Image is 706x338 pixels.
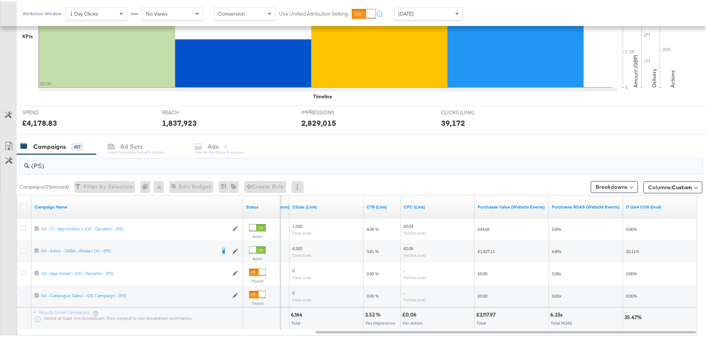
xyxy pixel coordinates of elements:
label: Paused [249,299,266,304]
a: The total value of the purchase actions divided by spend tracked by your Custom Audience pixel on... [552,203,620,209]
span: 0.00% [626,292,637,297]
sub: Per Click (Link) [404,252,426,256]
a: The number of clicks on links appearing on your ad or Page that direct people to your sites off F... [292,203,361,209]
div: £2,117.97 [476,310,498,317]
a: The total value of the purchase actions tracked by your Custom Audience pixel on your website aft... [478,203,546,209]
span: 0.00x [552,269,561,275]
span: £0.04 [404,222,413,227]
sub: Clicks (Link) [292,252,311,256]
div: Campaigns [33,141,66,150]
span: 4.08 % [367,225,379,230]
span: Per Action [402,319,423,324]
span: 0.00x [552,292,561,297]
div: Attribution Window: [22,10,62,15]
div: 0 [140,180,154,191]
span: Conversion [218,9,245,16]
div: KPIs [22,32,33,39]
span: £0.05 [404,244,413,250]
div: 2,829,015 [301,116,336,127]
span: REACH [162,108,218,115]
div: SA - Sales - DABA - Always On - (PS) [41,246,216,252]
div: 1,837,923 [162,116,197,127]
span: Per Impression [365,319,395,324]
button: Columns:Custom [643,180,702,192]
div: Campaigns ( 0 Selected) [20,182,69,189]
span: - [404,266,405,272]
span: 0.00% [626,225,637,230]
a: IT NET COS _ GA4 [626,203,694,209]
label: Paused [249,277,266,282]
sub: Clicks (Link) [292,274,311,278]
div: 39,172 [441,116,465,127]
button: Breakdowns [591,180,638,191]
span: 0.00% [626,269,637,275]
span: 0 [292,266,295,272]
span: Columns: [648,182,692,190]
span: 20.11% [626,247,639,253]
a: SA - IT - App Installs + IOS - Dynamic - (PS) [41,224,229,231]
span: Total [291,319,301,324]
span: 6.89x [552,247,561,253]
span: £43.65 [478,225,490,230]
label: Use Unified Attribution Setting: [279,9,349,16]
div: 457 [72,142,83,149]
sub: Per Click (Link) [404,274,426,278]
span: 0.89x [552,225,561,230]
text: Delivery [651,67,657,86]
span: £0.00 [478,269,487,275]
span: 3.81 % [367,247,379,253]
span: Total ROAS [551,319,572,324]
span: 4,320 [292,244,302,250]
sub: Per Click (Link) [404,229,426,234]
sub: Clicks (Link) [292,229,311,234]
span: [DATE] [398,9,414,16]
div: 3.52 % [365,310,383,317]
span: IMPRESSIONS [301,108,357,115]
div: £0.06 [402,310,419,317]
a: SA - App Install - iOS - Dynamic - (PS) [41,269,229,275]
span: £0.00 [478,292,487,297]
span: Custom [672,183,692,189]
div: 35.47% [624,312,644,319]
span: - [404,289,405,294]
span: 1 Day Clicks [70,9,98,16]
div: 6,164 [291,310,305,317]
div: 6.23x [550,310,565,317]
sub: Per Click (Link) [404,296,426,301]
span: Total [477,319,486,324]
span: SPEND [22,108,78,115]
span: 0 [292,289,295,294]
span: 0.00 % [367,292,379,297]
span: 1,330 [292,222,302,227]
span: No Views [146,9,168,16]
a: SA - Sales - DABA - Always On - (PS) [41,246,216,254]
div: £4,178.83 [22,116,57,127]
span: £1,427.11 [478,247,495,253]
input: Search Campaigns by Name, ID or Objective [29,154,640,169]
div: Timeline [313,92,332,99]
a: The average cost for each link click you've received from your ad. [404,203,472,209]
label: Active [249,233,266,237]
span: 0.00 % [367,269,379,275]
a: The number of clicks received on a link in your ad divided by the number of impressions. [367,203,398,209]
text: Actions [669,69,676,86]
a: SA - Catalogue Sales - iOS Campaign - (PS) [41,291,229,298]
text: Amount (GBP) [632,53,639,86]
a: Shows the current state of your Ad Campaign. [246,203,277,209]
span: CLICKS (LINK) [441,108,497,115]
a: Your campaign name. [34,203,240,209]
label: Active [249,255,266,260]
sub: Clicks (Link) [292,296,311,301]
